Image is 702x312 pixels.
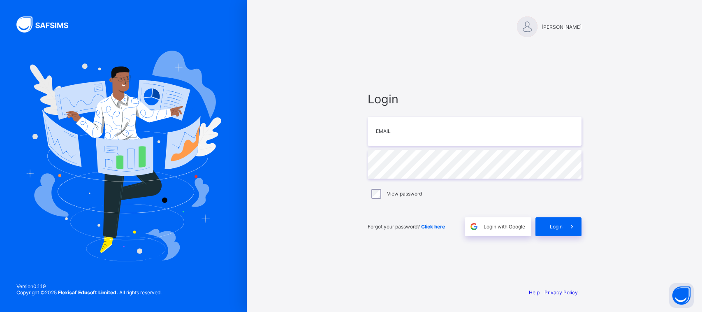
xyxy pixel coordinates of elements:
[469,222,479,231] img: google.396cfc9801f0270233282035f929180a.svg
[16,16,78,33] img: SAFSIMS Logo
[368,92,582,106] span: Login
[484,224,525,230] span: Login with Google
[550,224,563,230] span: Login
[669,283,694,308] button: Open asap
[16,289,162,296] span: Copyright © 2025 All rights reserved.
[542,24,582,30] span: [PERSON_NAME]
[421,224,445,230] a: Click here
[25,51,221,261] img: Hero Image
[387,191,422,197] label: View password
[16,283,162,289] span: Version 0.1.19
[58,289,118,296] strong: Flexisaf Edusoft Limited.
[544,289,578,296] a: Privacy Policy
[368,224,445,230] span: Forgot your password?
[529,289,540,296] a: Help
